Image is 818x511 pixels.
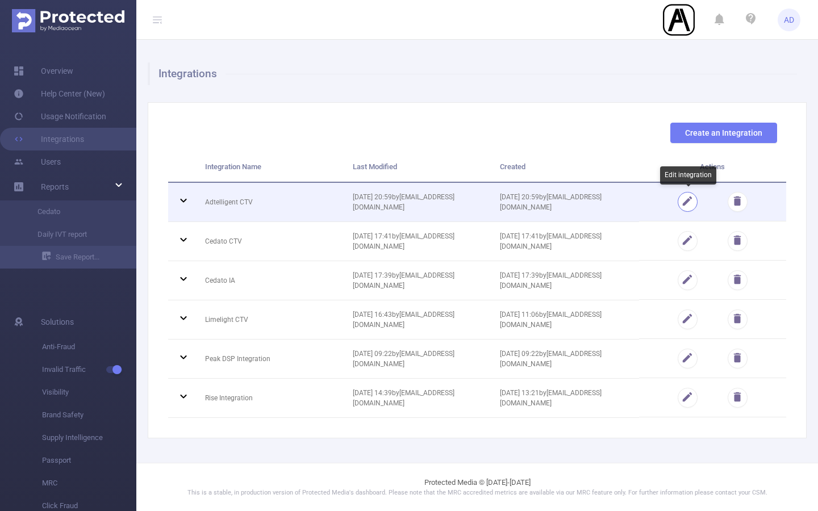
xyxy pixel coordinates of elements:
h1: Integrations [148,62,797,85]
a: Usage Notification [14,105,106,128]
span: [DATE] 09:22 by [EMAIL_ADDRESS][DOMAIN_NAME] [500,350,602,368]
td: Rise Integration [197,379,344,418]
p: This is a stable, in production version of Protected Media's dashboard. Please note that the MRC ... [165,488,790,498]
a: Save Report... [42,246,136,269]
span: [DATE] 17:41 by [EMAIL_ADDRESS][DOMAIN_NAME] [353,232,454,250]
span: Solutions [41,311,74,333]
span: Last Modified [353,162,397,171]
img: Protected Media [12,9,124,32]
span: [DATE] 13:21 by [EMAIL_ADDRESS][DOMAIN_NAME] [500,389,602,407]
td: Limelight CTV [197,300,344,340]
td: Peak DSP Integration [197,340,344,379]
span: [DATE] 11:06 by [EMAIL_ADDRESS][DOMAIN_NAME] [500,311,602,329]
span: [DATE] 16:43 by [EMAIL_ADDRESS][DOMAIN_NAME] [353,311,454,329]
span: Visibility [42,381,136,404]
span: Invalid Traffic [42,358,136,381]
footer: Protected Media © [DATE]-[DATE] [136,463,818,511]
button: Create an Integration [670,123,777,143]
a: Users [14,150,61,173]
span: [DATE] 17:39 by [EMAIL_ADDRESS][DOMAIN_NAME] [500,271,602,290]
span: [DATE] 09:22 by [EMAIL_ADDRESS][DOMAIN_NAME] [353,350,454,368]
span: [DATE] 20:59 by [EMAIL_ADDRESS][DOMAIN_NAME] [353,193,454,211]
td: Cedato IA [197,261,344,300]
span: [DATE] 17:39 by [EMAIL_ADDRESS][DOMAIN_NAME] [353,271,454,290]
span: Integration Name [205,162,261,171]
a: Cedato [23,200,123,223]
a: Help Center (New) [14,82,105,105]
a: Overview [14,60,73,82]
span: MRC [42,472,136,495]
span: [DATE] 14:39 by [EMAIL_ADDRESS][DOMAIN_NAME] [353,389,454,407]
span: [DATE] 20:59 by [EMAIL_ADDRESS][DOMAIN_NAME] [500,193,602,211]
a: Daily IVT report [23,223,123,246]
a: Reports [41,175,69,198]
td: Cedato CTV [197,222,344,261]
span: Created [500,162,525,171]
span: Anti-Fraud [42,336,136,358]
span: Brand Safety [42,404,136,426]
span: Supply Intelligence [42,426,136,449]
td: Adtelligent CTV [197,183,344,222]
span: Actions [700,162,725,171]
span: Reports [41,182,69,191]
span: Passport [42,449,136,472]
a: Integrations [14,128,84,150]
span: AD [784,9,794,31]
span: [DATE] 17:41 by [EMAIL_ADDRESS][DOMAIN_NAME] [500,232,602,250]
div: Edit integration [660,166,716,185]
